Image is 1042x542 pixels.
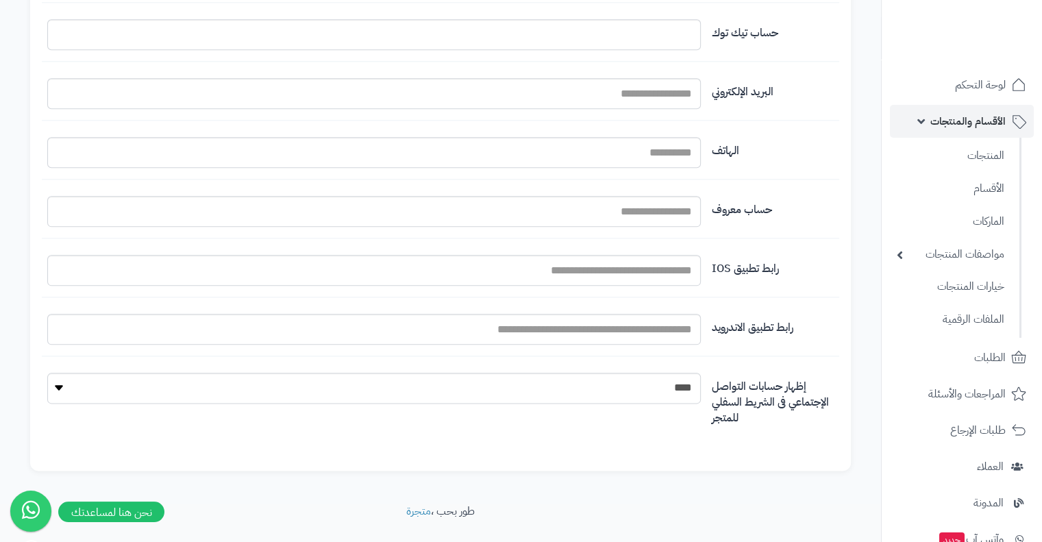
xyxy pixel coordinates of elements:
a: لوحة التحكم [890,69,1034,101]
a: مواصفات المنتجات [890,240,1011,269]
label: رابط تطبيق IOS [706,255,839,277]
a: متجرة [406,503,431,519]
a: المنتجات [890,141,1011,171]
a: طلبات الإرجاع [890,414,1034,447]
span: الطلبات [974,348,1006,367]
a: المدونة [890,486,1034,519]
span: المدونة [973,493,1004,513]
span: الأقسام والمنتجات [930,112,1006,131]
label: حساب معروف [706,196,839,218]
label: البريد الإلكتروني [706,78,839,100]
label: حساب تيك توك [706,19,839,41]
span: طلبات الإرجاع [950,421,1006,440]
label: رابط تطبيق الاندرويد [706,314,839,336]
label: إظهار حسابات التواصل الإجتماعي فى الشريط السفلي للمتجر [706,373,839,426]
a: الملفات الرقمية [890,305,1011,334]
span: العملاء [977,457,1004,476]
a: العملاء [890,450,1034,483]
span: المراجعات والأسئلة [928,384,1006,404]
a: الطلبات [890,341,1034,374]
a: الأقسام [890,174,1011,204]
label: الهاتف [706,137,839,159]
a: الماركات [890,207,1011,236]
a: خيارات المنتجات [890,272,1011,301]
a: المراجعات والأسئلة [890,378,1034,410]
span: لوحة التحكم [955,75,1006,95]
